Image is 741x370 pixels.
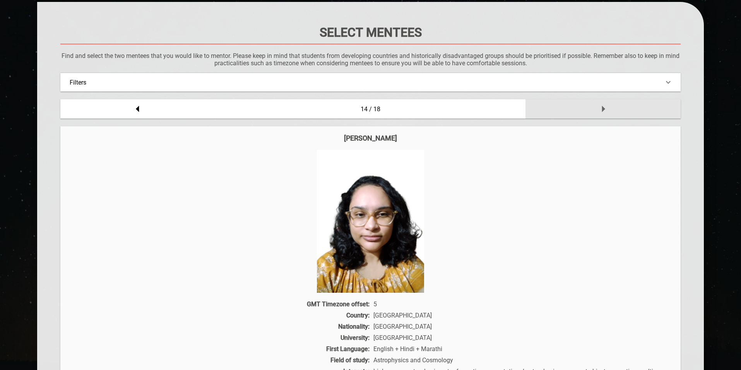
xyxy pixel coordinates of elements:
[371,334,673,341] div: [GEOGRAPHIC_DATA]
[68,300,371,308] div: GMT Timezone offset:
[68,345,371,353] div: First Language:
[68,312,371,319] div: Country:
[216,99,526,119] div: 14 / 18
[68,134,673,142] div: [PERSON_NAME]
[60,25,681,40] h1: Select Mentees
[371,300,673,308] div: 5
[60,52,681,67] p: Find and select the two mentees that you would like to mentor. Please keep in mind that students ...
[68,334,371,341] div: University:
[371,345,673,353] div: English + Hindi + Marathi
[60,73,681,92] div: Filters
[371,312,673,319] div: [GEOGRAPHIC_DATA]
[371,356,673,364] div: Astrophysics and Cosmology
[68,323,371,330] div: Nationality:
[68,356,371,364] div: Field of study:
[70,79,672,86] div: Filters
[371,323,673,330] div: [GEOGRAPHIC_DATA]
